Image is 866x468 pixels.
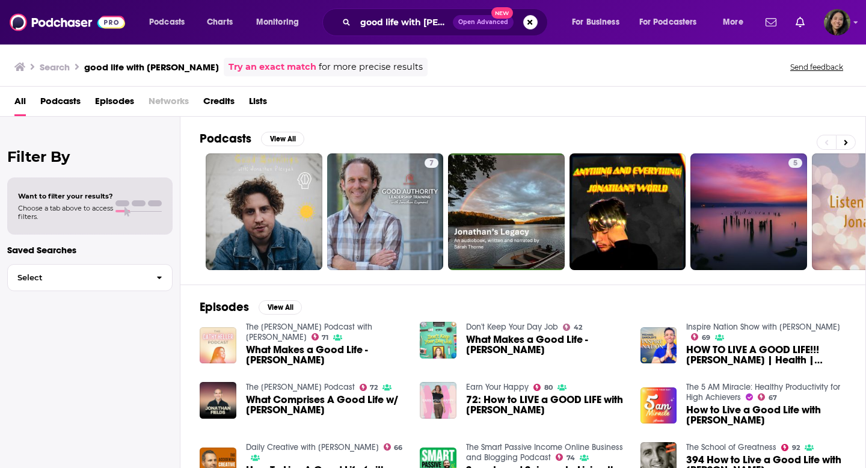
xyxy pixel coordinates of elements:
span: HOW TO LIVE A GOOD LIFE!!! [PERSON_NAME] | Health | Fitness | Inspiration | Motivation | Self-Hel... [686,345,846,365]
a: Credits [203,91,235,116]
a: 74 [556,454,575,461]
button: open menu [141,13,200,32]
a: 69 [691,333,710,340]
a: Daily Creative with Todd Henry [246,442,379,452]
a: 72: How to LIVE a GOOD LIFE with Jonathan Fields [466,395,626,415]
button: View All [259,300,302,315]
span: How to Live a Good Life with [PERSON_NAME] [686,405,846,425]
a: The School of Greatness [686,442,776,452]
span: Want to filter your results? [18,192,113,200]
img: How to Live a Good Life with Jonathan Fields [640,387,677,424]
a: 42 [563,324,582,331]
button: Select [7,264,173,291]
a: The Cathy Heller Podcast with Cathy Heller [246,322,372,342]
a: 7 [425,158,438,168]
a: 92 [781,444,800,451]
a: Podcasts [40,91,81,116]
a: HOW TO LIVE A GOOD LIFE!!! Jonathan Fields | Health | Fitness | Inspiration | Motivation | Self-H... [686,345,846,365]
div: Search podcasts, credits, & more... [334,8,559,36]
h3: good life with [PERSON_NAME] [84,61,219,73]
span: New [491,7,513,19]
span: Select [8,274,147,282]
img: User Profile [824,9,850,35]
a: 80 [533,384,553,391]
span: 42 [574,325,582,330]
a: What Comprises A Good Life w/ Jonathan Fields [246,395,406,415]
span: What Comprises A Good Life w/ [PERSON_NAME] [246,395,406,415]
button: open menu [248,13,315,32]
button: open menu [714,13,758,32]
span: 67 [769,395,777,401]
img: What Comprises A Good Life w/ Jonathan Fields [200,382,236,419]
a: PodcastsView All [200,131,304,146]
span: 72: How to LIVE a GOOD LIFE with [PERSON_NAME] [466,395,626,415]
button: Send feedback [787,62,847,72]
span: Choose a tab above to access filters. [18,204,113,221]
span: 72 [370,385,378,390]
h2: Filter By [7,148,173,165]
span: for more precise results [319,60,423,74]
a: 7 [327,153,444,270]
img: What Makes a Good Life - Jonathan Fields [200,327,236,364]
a: All [14,91,26,116]
span: For Business [572,14,619,31]
a: 66 [384,443,403,451]
a: What Makes a Good Life - Jonathan Fields [246,345,406,365]
img: HOW TO LIVE A GOOD LIFE!!! Jonathan Fields | Health | Fitness | Inspiration | Motivation | Self-H... [640,327,677,364]
a: Episodes [95,91,134,116]
img: 72: How to LIVE a GOOD LIFE with Jonathan Fields [420,382,456,419]
span: 80 [544,385,553,390]
a: The Smart Passive Income Online Business and Blogging Podcast [466,442,623,463]
span: More [723,14,743,31]
span: Charts [207,14,233,31]
span: Open Advanced [458,19,508,25]
h2: Podcasts [200,131,251,146]
h3: Search [40,61,70,73]
a: 5 [788,158,802,168]
span: 92 [792,445,800,451]
span: 71 [322,335,328,340]
img: Podchaser - Follow, Share and Rate Podcasts [10,11,125,34]
p: Saved Searches [7,244,173,256]
span: Logged in as BroadleafBooks2 [824,9,850,35]
img: What Makes a Good Life - Jonathan Fields [420,322,456,359]
span: For Podcasters [639,14,697,31]
span: 74 [567,455,575,461]
h2: Episodes [200,300,249,315]
a: Inspire Nation Show with Michael Sandler [686,322,840,332]
span: 5 [793,158,797,170]
span: What Makes a Good Life - [PERSON_NAME] [246,345,406,365]
a: EpisodesView All [200,300,302,315]
span: Networks [149,91,189,116]
a: Lists [249,91,267,116]
a: Try an exact match [229,60,316,74]
a: Charts [199,13,240,32]
button: View All [261,132,304,146]
a: 72 [360,384,378,391]
a: 5 [690,153,807,270]
a: 71 [312,333,329,340]
span: 66 [394,445,402,451]
span: Monitoring [256,14,299,31]
span: 69 [702,335,710,340]
button: open menu [564,13,634,32]
button: Open AdvancedNew [453,15,514,29]
button: Show profile menu [824,9,850,35]
a: The 5 AM Miracle: Healthy Productivity for High Achievers [686,382,840,402]
a: Show notifications dropdown [761,12,781,32]
a: 67 [758,393,777,401]
input: Search podcasts, credits, & more... [355,13,453,32]
a: What Makes a Good Life - Jonathan Fields [466,334,626,355]
span: Podcasts [149,14,185,31]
